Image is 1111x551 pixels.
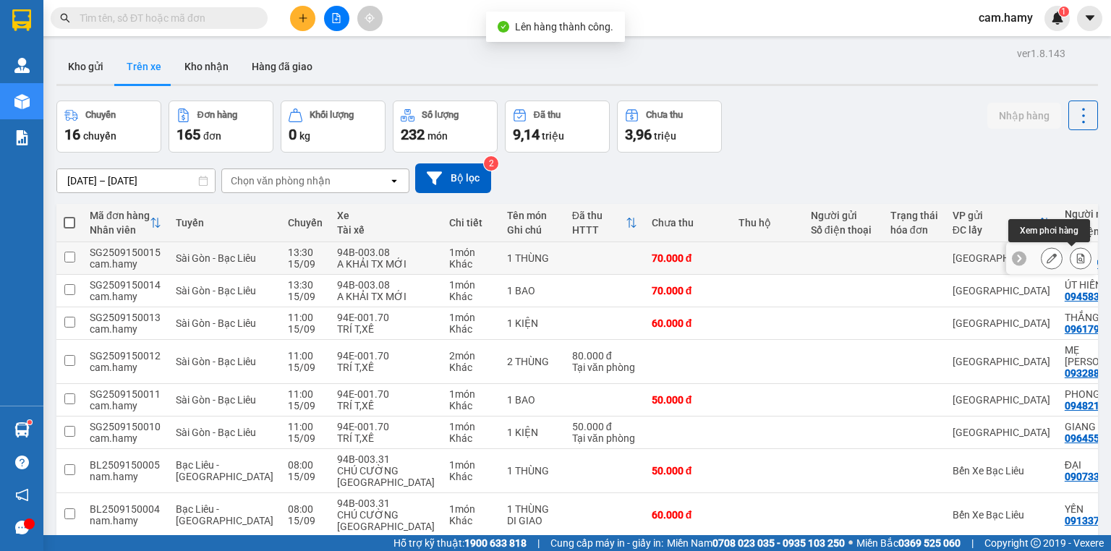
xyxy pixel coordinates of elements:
div: Tuyến [176,217,273,228]
button: Số lượng232món [393,101,498,153]
div: VP gửi [953,210,1039,221]
div: 1 món [449,503,493,515]
div: 1 món [449,459,493,471]
div: Bến Xe Bạc Liêu [953,465,1050,477]
span: message [15,521,29,534]
div: SG2509150015 [90,247,161,258]
div: 1 món [449,421,493,432]
div: 94B-003.31 [337,453,435,465]
div: A KHẢI TX MỚI [337,258,435,270]
span: | [971,535,974,551]
div: BL2509150005 [90,459,161,471]
img: warehouse-icon [14,422,30,437]
div: 60.000 đ [652,317,724,329]
div: cam.hamy [90,258,161,270]
div: CHÚ CƯỜNG [GEOGRAPHIC_DATA] [337,465,435,488]
span: Sài Gòn - Bạc Liêu [176,317,256,329]
input: Tìm tên, số ĐT hoặc mã đơn [80,10,250,26]
span: search [60,13,70,23]
div: 50.000 đ [572,421,637,432]
div: 15/09 [288,323,323,335]
div: SG2509150010 [90,421,161,432]
div: 15/09 [288,291,323,302]
div: 08:00 [288,503,323,515]
div: 1 THÙNG [507,465,558,477]
div: Người gửi [811,210,876,221]
button: Chưa thu3,96 triệu [617,101,722,153]
div: 70.000 đ [652,252,724,264]
div: [GEOGRAPHIC_DATA] [953,252,1050,264]
div: Trạng thái [890,210,938,221]
div: 94B-003.08 [337,279,435,291]
span: plus [298,13,308,23]
button: Bộ lọc [415,163,491,193]
button: Đơn hàng165đơn [169,101,273,153]
div: Tại văn phòng [572,362,637,373]
div: Khác [449,258,493,270]
div: 08:00 [288,459,323,471]
div: 11:00 [288,388,323,400]
div: 2 THÙNG [507,356,558,367]
div: [GEOGRAPHIC_DATA] [953,427,1050,438]
div: TRÍ T,XẾ [337,323,435,335]
span: 9,14 [513,126,540,143]
span: Bạc Liêu - [GEOGRAPHIC_DATA] [176,459,273,482]
div: [GEOGRAPHIC_DATA] [953,394,1050,406]
div: cam.hamy [90,362,161,373]
div: DI GIAO [507,515,558,526]
div: 13:30 [288,279,323,291]
div: SG2509150012 [90,350,161,362]
span: 16 [64,126,80,143]
div: Tên món [507,210,558,221]
span: 232 [401,126,425,143]
button: Kho gửi [56,49,115,84]
span: Lên hàng thành công. [515,21,613,33]
div: Đã thu [534,110,561,120]
div: Chưa thu [646,110,683,120]
span: Hỗ trợ kỹ thuật: [393,535,527,551]
div: 50.000 đ [652,394,724,406]
div: HTTT [572,224,626,236]
div: hóa đơn [890,224,938,236]
div: SG2509150014 [90,279,161,291]
div: Chọn văn phòng nhận [231,174,331,188]
div: 94E-001.70 [337,388,435,400]
div: 11:00 [288,312,323,323]
button: aim [357,6,383,31]
span: notification [15,488,29,502]
div: 1 KIỆN [507,317,558,329]
div: 15/09 [288,362,323,373]
div: Tại văn phòng [572,432,637,444]
div: 13:30 [288,247,323,258]
li: 995 [PERSON_NAME] [7,32,276,50]
div: [GEOGRAPHIC_DATA] [953,317,1050,329]
span: Miền Bắc [856,535,961,551]
button: Hàng đã giao [240,49,324,84]
strong: 1900 633 818 [464,537,527,549]
div: Thu hộ [738,217,796,228]
div: 15/09 [288,400,323,411]
div: Số lượng [422,110,459,120]
span: món [427,130,448,142]
div: Chi tiết [449,217,493,228]
span: question-circle [15,456,29,469]
span: 165 [176,126,200,143]
div: A KHẢI TX MỚI [337,291,435,302]
span: phone [83,53,95,64]
div: 1 THÙNG [507,503,558,515]
div: 1 BAO [507,394,558,406]
div: 60.000 đ [652,509,724,521]
span: 0 [289,126,297,143]
span: environment [83,35,95,46]
span: 1 [1061,7,1066,17]
img: icon-new-feature [1051,12,1064,25]
div: Đơn hàng [197,110,237,120]
div: cam.hamy [90,323,161,335]
div: 15/09 [288,432,323,444]
div: BL2509150004 [90,503,161,515]
div: TRÍ T,XẾ [337,432,435,444]
b: Nhà Xe Hà My [83,9,192,27]
div: nam.hamy [90,515,161,526]
div: [GEOGRAPHIC_DATA] [953,356,1050,367]
div: TRÍ T,XẾ [337,362,435,373]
